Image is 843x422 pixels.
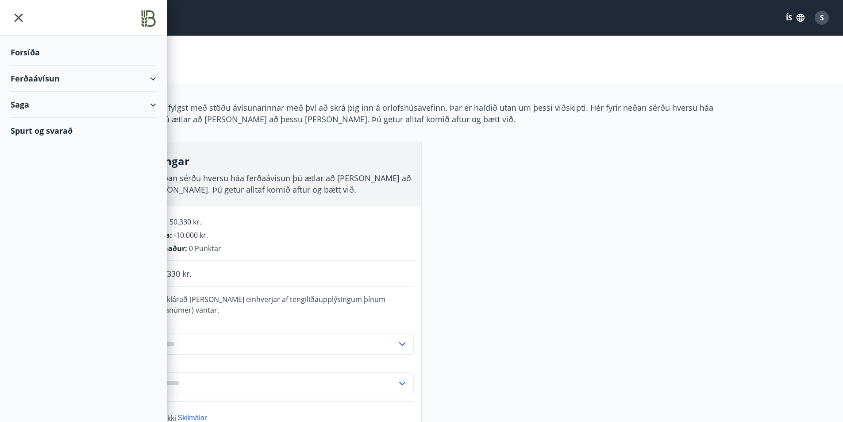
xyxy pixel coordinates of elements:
[121,154,414,169] h3: Útreikningar
[11,39,156,66] div: Forsíða
[121,173,411,195] span: Hér fyrir neðan sérðu hversu háa ferðaávísun þú ætlar að [PERSON_NAME] að þessu [PERSON_NAME]. Þú...
[178,414,207,422] span: Skilmálar
[11,92,156,118] div: Saga
[11,66,156,92] div: Ferðaávísun
[189,244,221,253] span: 0 Punktar
[781,10,809,26] button: ÍS
[122,362,414,371] label: Sími
[11,10,27,26] button: menu
[156,268,192,279] span: 40.330 kr.
[169,217,201,227] span: 50.330 kr.
[122,294,385,315] span: Þú getur ekki klárað [PERSON_NAME] einhverjar af tengiliðaupplýsingum þínum (netfang, símanúmer) ...
[820,13,824,23] span: S
[122,322,414,331] label: Netfang
[11,118,156,143] div: Spurt og svarað
[141,10,156,27] img: union_logo
[114,102,730,125] p: Þú getur alltaf fylgst með stöðu ávísunarinnar með því að skrá þig inn á orlofshúsavefinn. Þar er...
[174,230,208,240] span: -10.000 kr.
[811,7,832,28] button: S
